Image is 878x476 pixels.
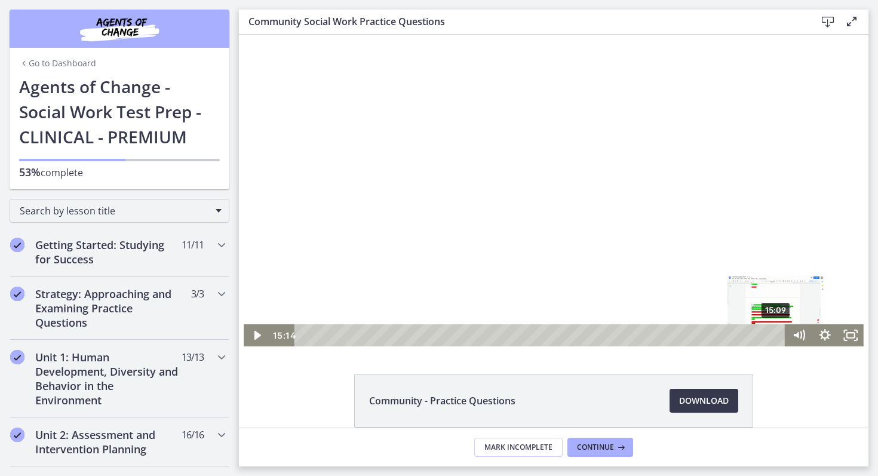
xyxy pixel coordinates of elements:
span: Download [679,394,729,408]
iframe: Video Lesson [239,35,868,346]
h1: Agents of Change - Social Work Test Prep - CLINICAL - PREMIUM [19,74,220,149]
span: Search by lesson title [20,204,210,217]
img: Agents of Change [48,14,191,43]
h2: Getting Started: Studying for Success [35,238,181,266]
i: Completed [10,350,24,364]
span: 13 / 13 [182,350,204,364]
a: Download [670,389,738,413]
p: complete [19,165,220,180]
button: Fullscreen [599,290,625,312]
button: Continue [567,438,633,457]
span: Continue [577,443,614,452]
i: Completed [10,238,24,252]
span: Mark Incomplete [484,443,552,452]
span: 53% [19,165,41,179]
span: 11 / 11 [182,238,204,252]
button: Mark Incomplete [474,438,563,457]
h3: Community Social Work Practice Questions [248,14,797,29]
i: Completed [10,428,24,442]
span: 16 / 16 [182,428,204,442]
button: Mute [547,290,573,312]
a: Go to Dashboard [19,57,96,69]
span: 3 / 3 [191,287,204,301]
button: Show settings menu [573,290,598,312]
span: Community - Practice Questions [369,394,515,408]
h2: Strategy: Approaching and Examining Practice Questions [35,287,181,330]
i: Completed [10,287,24,301]
div: Search by lesson title [10,199,229,223]
h2: Unit 1: Human Development, Diversity and Behavior in the Environment [35,350,181,407]
h2: Unit 2: Assessment and Intervention Planning [35,428,181,456]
